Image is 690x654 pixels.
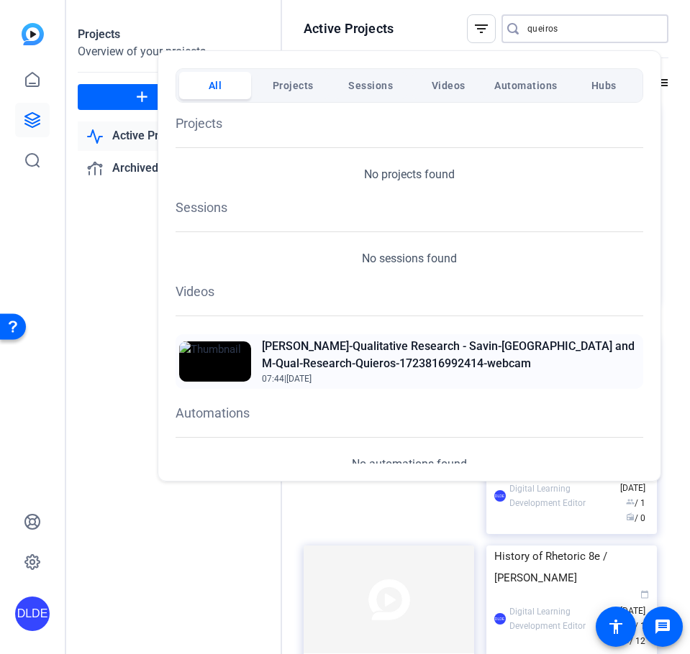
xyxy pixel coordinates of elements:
h1: Automations [176,403,643,423]
span: All [209,73,222,98]
img: Thumbnail [179,341,251,382]
h2: [PERSON_NAME]-Qualitative Research - Savin-[GEOGRAPHIC_DATA] and M-Qual-Research-Quieros-17238169... [262,338,640,372]
h1: Sessions [176,198,643,217]
p: No sessions found [362,250,457,267]
span: Sessions [348,73,393,98]
span: Projects [273,73,314,98]
h1: Videos [176,282,643,301]
span: | [284,374,286,384]
span: Hubs [591,73,617,98]
span: Automations [494,73,558,98]
p: No projects found [364,166,455,183]
span: Videos [432,73,466,98]
p: No automations found [352,456,467,473]
span: 07:44 [262,374,284,384]
span: [DATE] [286,374,312,384]
h1: Projects [176,114,643,133]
